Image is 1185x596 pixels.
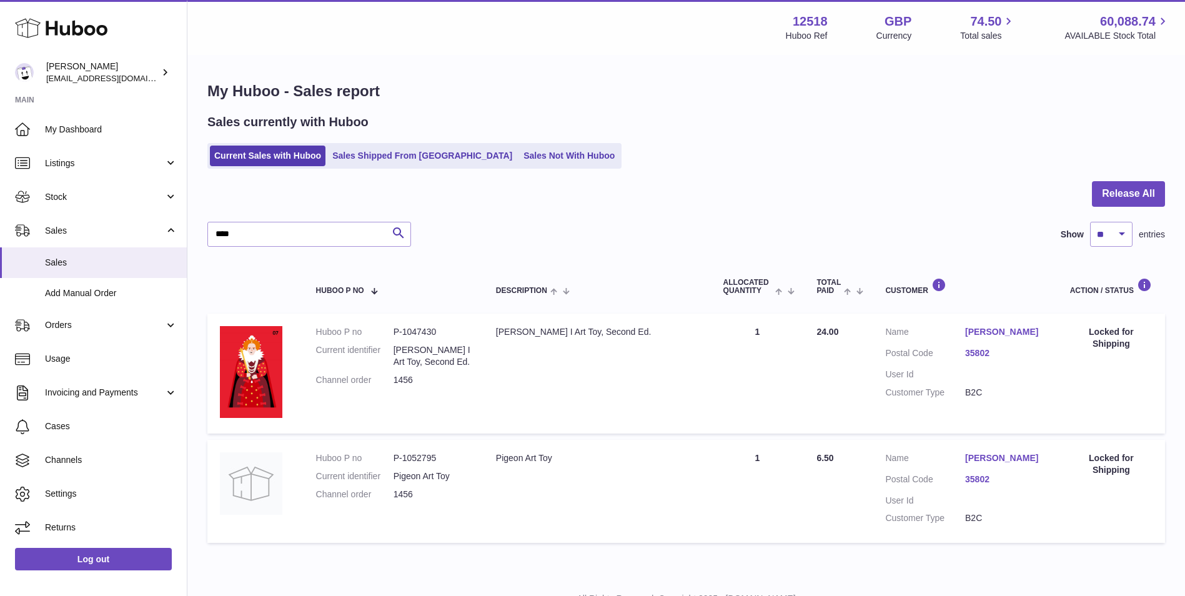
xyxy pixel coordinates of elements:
div: Locked for Shipping [1070,326,1153,350]
a: [PERSON_NAME] [965,326,1045,338]
dd: B2C [965,387,1045,399]
span: Settings [45,488,177,500]
div: [PERSON_NAME] [46,61,159,84]
span: Description [496,287,547,295]
div: Currency [876,30,912,42]
a: Current Sales with Huboo [210,146,325,166]
dd: 1456 [394,489,471,500]
a: 35802 [965,347,1045,359]
span: Orders [45,319,164,331]
a: Sales Shipped From [GEOGRAPHIC_DATA] [328,146,517,166]
span: Sales [45,225,164,237]
dd: P-1052795 [394,452,471,464]
strong: 12518 [793,13,828,30]
dd: 1456 [394,374,471,386]
span: My Dashboard [45,124,177,136]
dd: P-1047430 [394,326,471,338]
span: entries [1139,229,1165,241]
a: Log out [15,548,172,570]
dt: Channel order [316,489,394,500]
dt: Customer Type [885,512,965,524]
div: Huboo Ref [786,30,828,42]
div: Locked for Shipping [1070,452,1153,476]
strong: GBP [885,13,911,30]
span: Invoicing and Payments [45,387,164,399]
span: 24.00 [816,327,838,337]
td: 1 [711,440,805,544]
dt: Customer Type [885,387,965,399]
a: Sales Not With Huboo [519,146,619,166]
dt: Postal Code [885,347,965,362]
span: ALLOCATED Quantity [723,279,772,295]
label: Show [1061,229,1084,241]
dt: User Id [885,495,965,507]
dt: Huboo P no [316,452,394,464]
span: Stock [45,191,164,203]
a: 74.50 Total sales [960,13,1016,42]
div: Pigeon Art Toy [496,452,698,464]
span: Cases [45,420,177,432]
span: Add Manual Order [45,287,177,299]
span: 74.50 [970,13,1001,30]
dt: Postal Code [885,474,965,489]
a: 35802 [965,474,1045,485]
dt: Current identifier [316,470,394,482]
a: 60,088.74 AVAILABLE Stock Total [1064,13,1170,42]
span: Returns [45,522,177,534]
dt: Name [885,326,965,341]
span: Huboo P no [316,287,364,295]
span: Usage [45,353,177,365]
span: Total sales [960,30,1016,42]
dt: Channel order [316,374,394,386]
dt: Current identifier [316,344,394,368]
span: Channels [45,454,177,466]
dd: [PERSON_NAME] I Art Toy, Second Ed. [394,344,471,368]
dd: Pigeon Art Toy [394,470,471,482]
button: Release All [1092,181,1165,207]
dt: User Id [885,369,965,380]
div: Customer [885,278,1044,295]
h2: Sales currently with Huboo [207,114,369,131]
h1: My Huboo - Sales report [207,81,1165,101]
img: 125181759109998.png [220,326,282,418]
div: [PERSON_NAME] I Art Toy, Second Ed. [496,326,698,338]
img: internalAdmin-12518@internal.huboo.com [15,63,34,82]
span: Total paid [816,279,841,295]
dt: Huboo P no [316,326,394,338]
span: AVAILABLE Stock Total [1064,30,1170,42]
span: 6.50 [816,453,833,463]
img: no-photo.jpg [220,452,282,515]
span: Sales [45,257,177,269]
span: Listings [45,157,164,169]
span: [EMAIL_ADDRESS][DOMAIN_NAME] [46,73,184,83]
td: 1 [711,314,805,433]
span: 60,088.74 [1100,13,1156,30]
div: Action / Status [1070,278,1153,295]
dd: B2C [965,512,1045,524]
a: [PERSON_NAME] [965,452,1045,464]
dt: Name [885,452,965,467]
